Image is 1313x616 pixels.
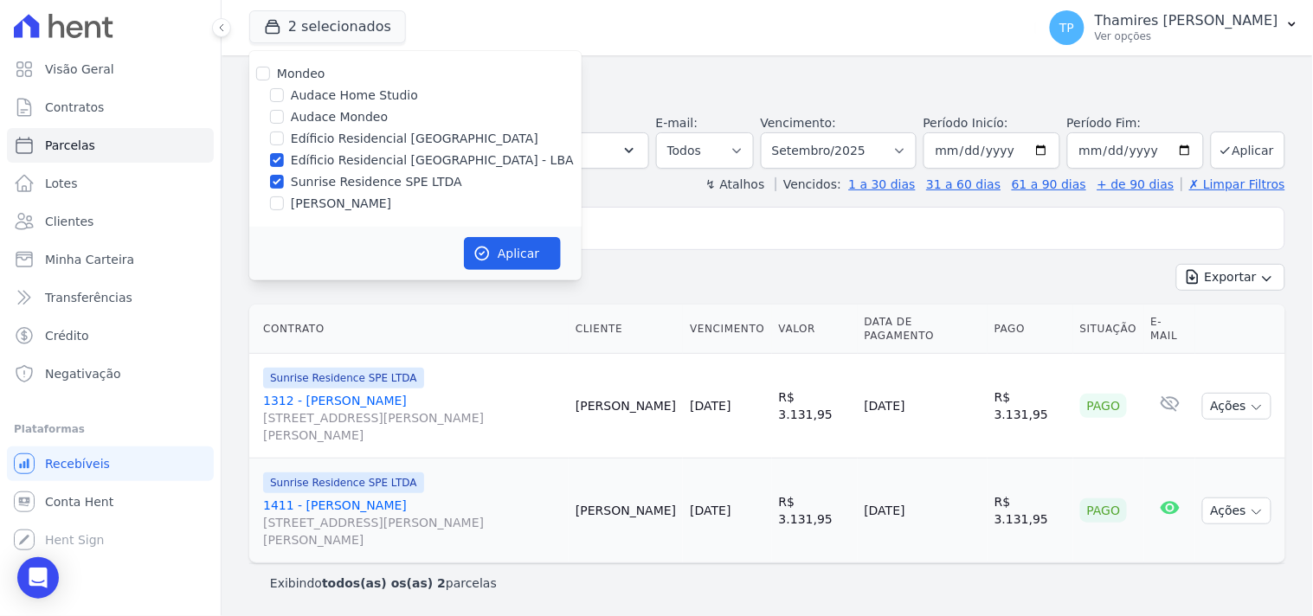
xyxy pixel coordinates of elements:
a: 61 a 90 dias [1012,177,1086,191]
label: Vencimento: [761,116,836,130]
a: 1411 - [PERSON_NAME][STREET_ADDRESS][PERSON_NAME][PERSON_NAME] [263,497,562,549]
td: R$ 3.131,95 [988,459,1073,563]
a: 1312 - [PERSON_NAME][STREET_ADDRESS][PERSON_NAME][PERSON_NAME] [263,392,562,444]
a: Lotes [7,166,214,201]
th: Data de Pagamento [858,305,988,354]
label: E-mail: [656,116,698,130]
label: Sunrise Residence SPE LTDA [291,173,462,191]
label: Mondeo [277,67,325,80]
td: R$ 3.131,95 [988,354,1073,459]
a: Minha Carteira [7,242,214,277]
label: Vencidos: [776,177,841,191]
a: 31 a 60 dias [926,177,1001,191]
label: Audace Home Studio [291,87,418,105]
span: Lotes [45,175,78,192]
button: Exportar [1176,264,1285,291]
a: Crédito [7,318,214,353]
div: Open Intercom Messenger [17,557,59,599]
span: Negativação [45,365,121,382]
a: 1 a 30 dias [849,177,916,191]
label: Edíficio Residencial [GEOGRAPHIC_DATA] - LBA [291,151,574,170]
label: [PERSON_NAME] [291,195,391,213]
span: TP [1059,22,1074,34]
span: Conta Hent [45,493,113,510]
th: Vencimento [683,305,771,354]
a: Recebíveis [7,446,214,481]
td: [DATE] [858,459,988,563]
label: Período Fim: [1067,114,1204,132]
th: Valor [772,305,858,354]
label: ↯ Atalhos [705,177,764,191]
span: Sunrise Residence SPE LTDA [263,368,424,388]
td: [DATE] [858,354,988,459]
th: Pago [988,305,1073,354]
td: R$ 3.131,95 [772,354,858,459]
a: Transferências [7,280,214,315]
b: todos(as) os(as) 2 [322,576,446,590]
div: Pago [1080,394,1128,418]
a: ✗ Limpar Filtros [1181,177,1285,191]
a: Visão Geral [7,52,214,87]
div: Plataformas [14,419,207,440]
button: Ações [1202,497,1271,524]
div: Pago [1080,498,1128,523]
span: Transferências [45,289,132,306]
label: Edíficio Residencial [GEOGRAPHIC_DATA] [291,130,538,148]
th: Contrato [249,305,569,354]
a: [DATE] [690,399,731,413]
span: Visão Geral [45,61,114,78]
button: 2 selecionados [249,10,406,43]
span: [STREET_ADDRESS][PERSON_NAME][PERSON_NAME] [263,514,562,549]
span: Minha Carteira [45,251,134,268]
a: Clientes [7,204,214,239]
p: Thamires [PERSON_NAME] [1095,12,1278,29]
button: Aplicar [1211,132,1285,169]
a: Conta Hent [7,484,214,519]
button: TP Thamires [PERSON_NAME] Ver opções [1036,3,1313,52]
th: E-mail [1144,305,1196,354]
button: Ações [1202,393,1271,420]
span: Sunrise Residence SPE LTDA [263,472,424,493]
button: Aplicar [464,237,561,270]
p: Exibindo parcelas [270,574,497,592]
td: [PERSON_NAME] [569,459,683,563]
span: [STREET_ADDRESS][PERSON_NAME][PERSON_NAME] [263,409,562,444]
th: Cliente [569,305,683,354]
a: Parcelas [7,128,214,163]
span: Clientes [45,213,93,230]
td: [PERSON_NAME] [569,354,683,459]
span: Contratos [45,99,104,116]
span: Recebíveis [45,455,110,472]
input: Buscar por nome do lote ou do cliente [281,211,1278,246]
th: Situação [1073,305,1144,354]
label: Audace Mondeo [291,108,388,126]
span: Crédito [45,327,89,344]
td: R$ 3.131,95 [772,459,858,563]
a: [DATE] [690,504,731,517]
a: Contratos [7,90,214,125]
a: Negativação [7,356,214,391]
label: Período Inicío: [924,116,1008,130]
a: + de 90 dias [1097,177,1175,191]
h2: Parcelas [249,42,1285,73]
span: Parcelas [45,137,95,154]
p: Ver opções [1095,29,1278,43]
